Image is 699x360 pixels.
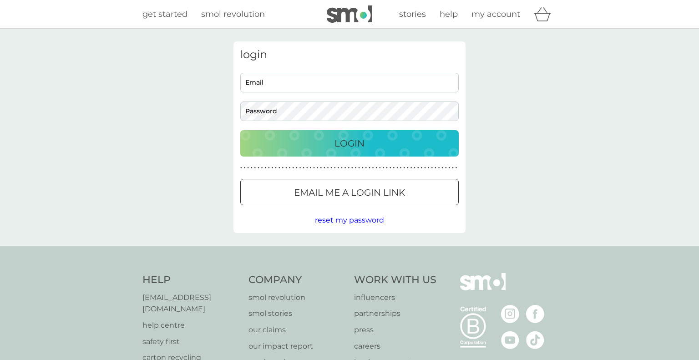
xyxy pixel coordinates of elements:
[254,166,256,170] p: ●
[142,319,239,331] a: help centre
[362,166,364,170] p: ●
[435,166,436,170] p: ●
[445,166,447,170] p: ●
[240,48,459,61] h3: login
[264,166,266,170] p: ●
[338,166,339,170] p: ●
[354,324,436,336] a: press
[201,8,265,21] a: smol revolution
[334,136,365,151] p: Login
[526,305,544,323] img: visit the smol Facebook page
[393,166,395,170] p: ●
[142,9,187,19] span: get started
[248,308,345,319] a: smol stories
[399,8,426,21] a: stories
[142,292,239,315] a: [EMAIL_ADDRESS][DOMAIN_NAME]
[292,166,294,170] p: ●
[431,166,433,170] p: ●
[317,166,319,170] p: ●
[248,340,345,352] a: our impact report
[296,166,298,170] p: ●
[142,336,239,348] a: safety first
[534,5,557,23] div: basket
[440,8,458,21] a: help
[334,166,336,170] p: ●
[449,166,451,170] p: ●
[452,166,454,170] p: ●
[379,166,381,170] p: ●
[526,331,544,349] img: visit the smol Tiktok page
[142,273,239,287] h4: Help
[400,166,402,170] p: ●
[313,166,315,170] p: ●
[315,216,384,224] span: reset my password
[324,166,325,170] p: ●
[354,273,436,287] h4: Work With Us
[424,166,426,170] p: ●
[282,166,284,170] p: ●
[327,5,372,23] img: smol
[354,292,436,304] a: influencers
[240,179,459,205] button: Email me a login link
[460,273,506,304] img: smol
[240,130,459,157] button: Login
[306,166,308,170] p: ●
[251,166,253,170] p: ●
[310,166,312,170] p: ●
[501,305,519,323] img: visit the smol Instagram page
[320,166,322,170] p: ●
[441,166,443,170] p: ●
[299,166,301,170] p: ●
[372,166,374,170] p: ●
[354,308,436,319] a: partnerships
[375,166,377,170] p: ●
[403,166,405,170] p: ●
[440,9,458,19] span: help
[275,166,277,170] p: ●
[348,166,349,170] p: ●
[355,166,357,170] p: ●
[471,8,520,21] a: my account
[407,166,409,170] p: ●
[369,166,370,170] p: ●
[294,185,405,200] p: Email me a login link
[428,166,430,170] p: ●
[142,8,187,21] a: get started
[279,166,280,170] p: ●
[414,166,415,170] p: ●
[390,166,391,170] p: ●
[358,166,360,170] p: ●
[341,166,343,170] p: ●
[327,166,329,170] p: ●
[351,166,353,170] p: ●
[386,166,388,170] p: ●
[354,340,436,352] a: careers
[438,166,440,170] p: ●
[396,166,398,170] p: ●
[248,273,345,287] h4: Company
[268,166,270,170] p: ●
[344,166,346,170] p: ●
[247,166,249,170] p: ●
[285,166,287,170] p: ●
[330,166,332,170] p: ●
[240,166,242,170] p: ●
[261,166,263,170] p: ●
[201,9,265,19] span: smol revolution
[421,166,423,170] p: ●
[248,292,345,304] a: smol revolution
[399,9,426,19] span: stories
[244,166,246,170] p: ●
[501,331,519,349] img: visit the smol Youtube page
[410,166,412,170] p: ●
[456,166,457,170] p: ●
[315,214,384,226] button: reset my password
[471,9,520,19] span: my account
